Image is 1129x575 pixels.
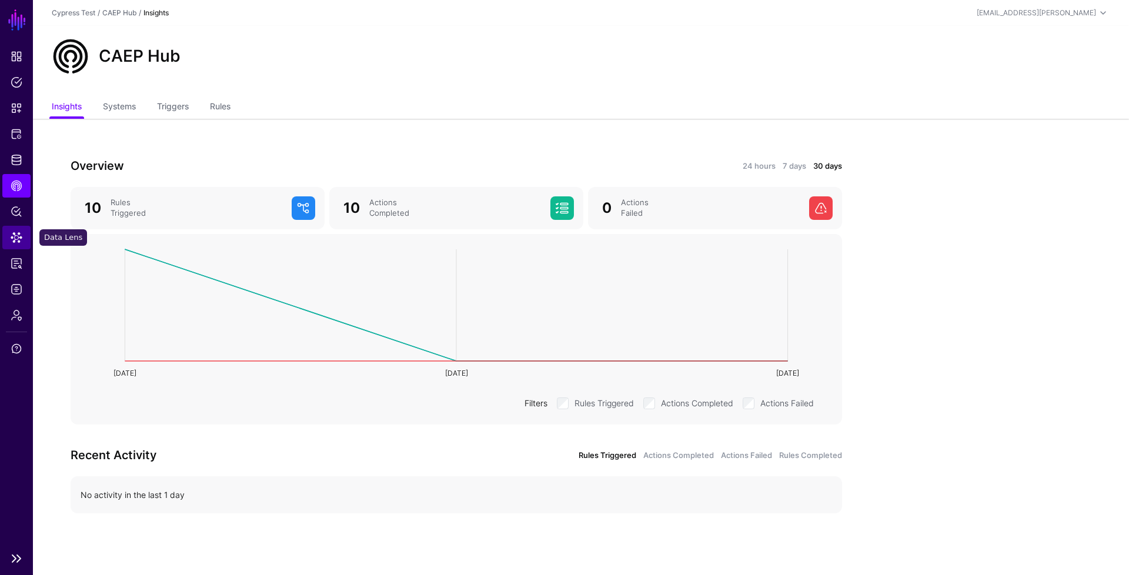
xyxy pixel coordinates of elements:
[71,156,449,175] h3: Overview
[2,96,31,120] a: Snippets
[2,252,31,275] a: Reports
[11,76,22,88] span: Policies
[103,96,136,119] a: Systems
[11,51,22,62] span: Dashboard
[85,199,101,216] span: 10
[365,198,546,219] div: Actions Completed
[11,128,22,140] span: Protected Systems
[783,161,806,172] a: 7 days
[760,395,814,409] label: Actions Failed
[106,198,287,219] div: Rules Triggered
[602,199,612,216] span: 0
[143,8,169,17] strong: Insights
[813,161,842,172] a: 30 days
[11,232,22,243] span: Data Lens
[11,206,22,218] span: Policy Lens
[616,198,804,219] div: Actions Failed
[2,148,31,172] a: Identity Data Fabric
[52,8,95,17] a: Cypress Test
[11,309,22,321] span: Admin
[2,45,31,68] a: Dashboard
[743,161,776,172] a: 24 hours
[574,395,634,409] label: Rules Triggered
[11,283,22,295] span: Logs
[7,7,27,33] a: SGNL
[721,450,772,462] a: Actions Failed
[776,369,799,377] text: [DATE]
[2,174,31,198] a: CAEP Hub
[52,96,82,119] a: Insights
[343,199,360,216] span: 10
[102,8,136,17] a: CAEP Hub
[11,258,22,269] span: Reports
[95,8,102,18] div: /
[113,369,136,377] text: [DATE]
[579,450,636,462] a: Rules Triggered
[39,229,87,246] div: Data Lens
[99,46,181,66] h2: CAEP Hub
[643,450,714,462] a: Actions Completed
[81,489,832,501] div: No activity in the last 1 day
[2,278,31,301] a: Logs
[2,303,31,327] a: Admin
[2,200,31,223] a: Policy Lens
[520,397,552,409] div: Filters
[445,369,468,377] text: [DATE]
[2,122,31,146] a: Protected Systems
[2,226,31,249] a: Data Lens
[136,8,143,18] div: /
[71,446,449,464] h3: Recent Activity
[11,102,22,114] span: Snippets
[11,343,22,355] span: Support
[661,395,733,409] label: Actions Completed
[977,8,1096,18] div: [EMAIL_ADDRESS][PERSON_NAME]
[11,180,22,192] span: CAEP Hub
[2,71,31,94] a: Policies
[210,96,231,119] a: Rules
[157,96,189,119] a: Triggers
[11,154,22,166] span: Identity Data Fabric
[779,450,842,462] a: Rules Completed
